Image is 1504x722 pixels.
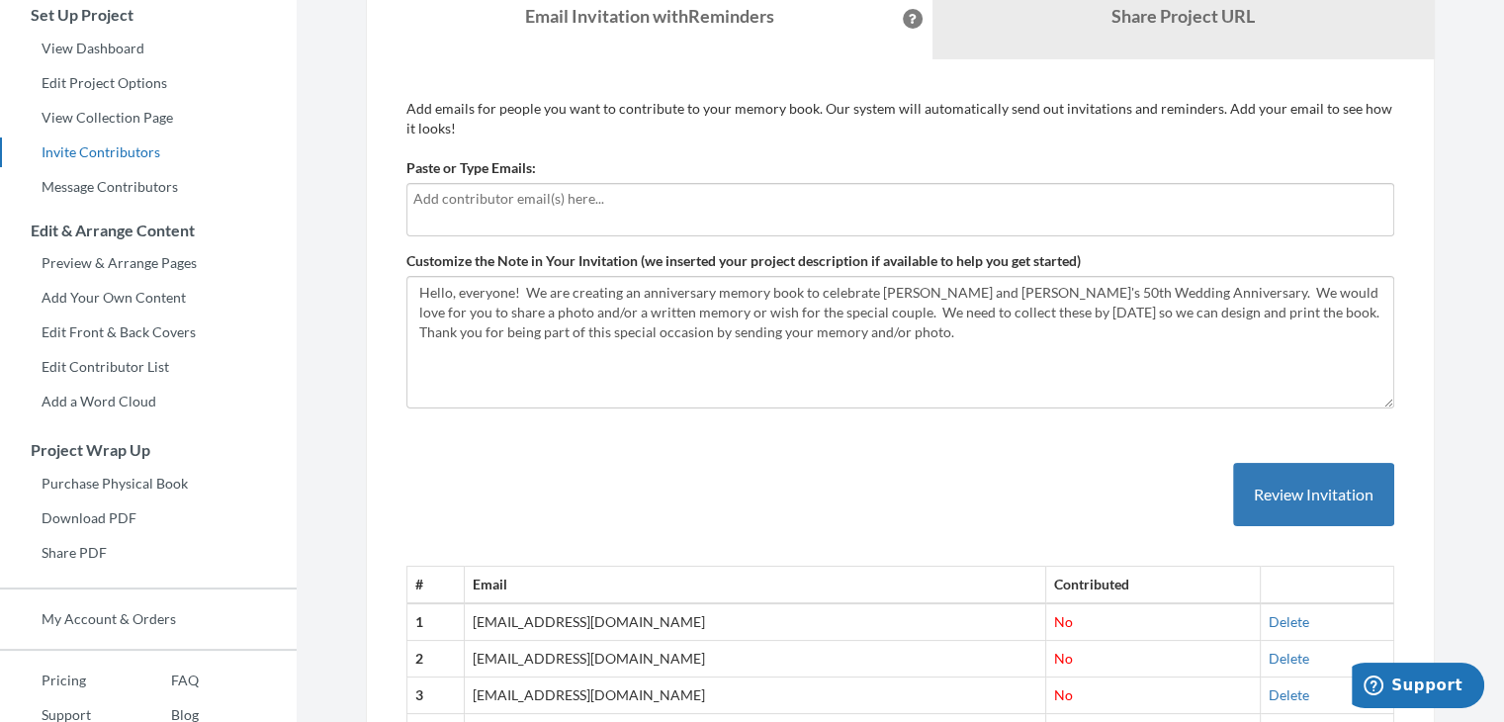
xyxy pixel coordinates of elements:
label: Customize the Note in Your Invitation (we inserted your project description if available to help ... [406,251,1081,271]
th: 3 [407,677,465,714]
span: No [1054,650,1073,667]
span: No [1054,686,1073,703]
h3: Set Up Project [1,6,297,24]
label: Paste or Type Emails: [406,158,536,178]
h3: Edit & Arrange Content [1,222,297,239]
a: Delete [1269,613,1309,630]
th: # [407,567,465,603]
p: Add emails for people you want to contribute to your memory book. Our system will automatically s... [406,99,1394,138]
strong: Email Invitation with Reminders [525,5,774,27]
a: FAQ [130,666,199,695]
h3: Project Wrap Up [1,441,297,459]
th: Email [465,567,1046,603]
th: 2 [407,641,465,677]
td: [EMAIL_ADDRESS][DOMAIN_NAME] [465,641,1046,677]
a: Delete [1269,686,1309,703]
td: [EMAIL_ADDRESS][DOMAIN_NAME] [465,677,1046,714]
iframe: Opens a widget where you can chat to one of our agents [1352,663,1484,712]
input: Add contributor email(s) here... [413,188,1387,210]
th: Contributed [1045,567,1260,603]
b: Share Project URL [1111,5,1255,27]
td: [EMAIL_ADDRESS][DOMAIN_NAME] [465,603,1046,640]
span: No [1054,613,1073,630]
th: 1 [407,603,465,640]
a: Delete [1269,650,1309,667]
textarea: Hello, everyone! We are creating an anniversary memory book to celebrate [PERSON_NAME] and [PERSO... [406,276,1394,408]
button: Review Invitation [1233,463,1394,527]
